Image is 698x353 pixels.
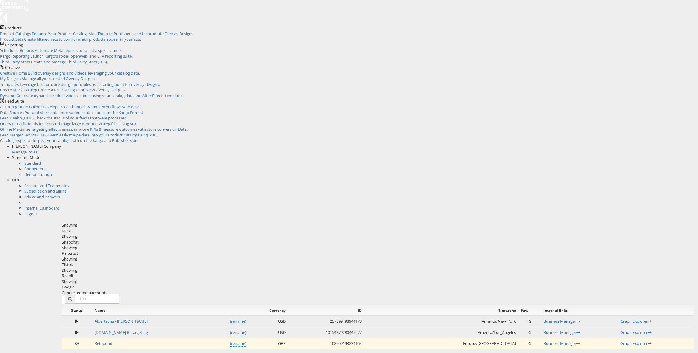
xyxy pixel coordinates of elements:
a: Demonstration [24,172,52,177]
span: Manage all your created Overlay Designs. [22,76,95,81]
div: Tiktok [62,262,694,267]
td: GBP [249,338,288,349]
span: Develop Cross-Channel Dynamic Workflows with ease. [43,104,140,109]
a: Logout [24,211,37,217]
span: NOC [12,177,21,183]
span: Create a test catalog to preview Overlay Designs. [38,87,125,92]
a: Business Manager [543,318,580,324]
a: Albertsons - [PERSON_NAME] [95,318,148,324]
span: Build overlay designs and videos, leveraging your catalog data. [28,70,140,76]
a: Manage Roles [12,149,37,155]
span: Leverage best practice design principles as a starting point for overlay designs. [20,82,160,87]
a: Betapond [95,341,112,346]
span: Products [5,25,22,31]
div: Google [62,284,694,290]
span: Reporting [5,42,23,48]
th: Internal links [541,305,618,316]
a: Business Manager [543,341,580,346]
span: [PERSON_NAME] Company [12,143,61,149]
button: ConnectmetaAccounts [62,296,111,306]
span: Standard Mode [12,155,40,160]
th: Currency [249,305,288,316]
span: Feed Suite [5,98,24,104]
span: Generate dynamic product videos in bulk using your catalog data and After Effects templates. [16,93,184,98]
span: Automate Meta reports to run at a specific time. [35,48,121,53]
div: Pinterest [62,250,694,256]
td: USD [249,327,288,338]
div: Showing [62,222,694,228]
th: Timezone [364,305,519,316]
div: Connected accounts [62,290,694,296]
span: meta [81,290,91,295]
td: 10154279280445977 [288,327,364,338]
th: Status [62,305,92,316]
span: Check the status of your feeds that were processed. [35,115,128,121]
div: Meta [62,228,694,234]
span: Create filtered sets to control which products appear in your ads. [24,36,141,42]
a: Account and Teammates [24,183,69,188]
td: America/New_York [364,316,519,327]
span: Maximize targeting effectiveness, improve KPIs & measure outcomes with store conversion Data. [13,126,188,132]
div: Showing [62,256,694,262]
a: Standard [24,160,41,166]
th: ID [288,305,364,316]
span: Launch Kargo's social, openweb, and CTV reporting suite. [30,53,133,59]
div: Showing [62,234,694,239]
span: Pull and store data from various data sources in the Kargo Format. [25,110,144,115]
a: Graph Explorer [620,341,652,346]
span: Creative [5,65,20,70]
a: Advice and Answers [24,194,60,200]
div: Reddit [62,273,694,279]
div: Snapchat [62,239,694,245]
td: USD [249,316,288,327]
a: (rename) [230,318,246,324]
input: Filter [75,294,119,304]
td: Europe/[GEOGRAPHIC_DATA] [364,338,519,349]
span: Efficiently inspect and triage large product catalog files using SQL. [21,121,138,126]
div: Showing [62,245,694,251]
span: Create and Manage Third Party Stats (TPS). [31,59,108,65]
a: (rename) [230,341,246,347]
a: (rename) [230,330,246,336]
a: [DOMAIN_NAME] Retargeting [95,330,148,335]
td: 102609193234164 [288,338,364,349]
a: Business Manager [543,330,580,335]
a: Anonymous [24,166,46,171]
th: Fav. [518,305,541,316]
div: Showing [62,279,694,284]
a: Subscription and Billing [24,188,66,194]
td: America/Los_Angeles [364,327,519,338]
a: Graph Explorer [620,318,652,324]
span: Enhance Your Product Catalog, Map Them to Publishers, and Incorporate Overlay Designs. [32,31,194,36]
th: Name [92,305,249,316]
td: 257599498944173 [288,316,364,327]
div: Showing [62,267,694,273]
a: Graph Explorer [620,330,652,335]
span: Inspect your catalog both on the Kargo and Publisher side. [33,138,138,143]
a: Internal Dashboard [24,205,59,211]
span: Seamlessly merge data into your Product Catalog using SQL. [48,132,157,138]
